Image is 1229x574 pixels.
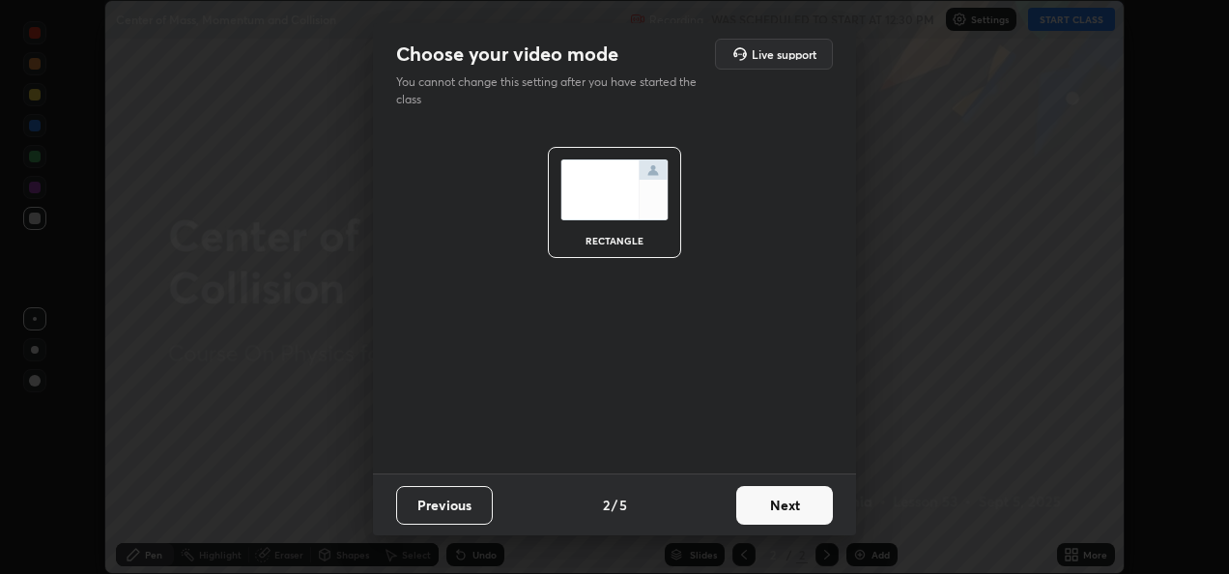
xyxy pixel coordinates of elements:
[396,486,493,525] button: Previous
[736,486,833,525] button: Next
[603,495,610,515] h4: 2
[396,73,709,108] p: You cannot change this setting after you have started the class
[612,495,617,515] h4: /
[396,42,618,67] h2: Choose your video mode
[576,236,653,245] div: rectangle
[752,48,816,60] h5: Live support
[619,495,627,515] h4: 5
[560,159,669,220] img: normalScreenIcon.ae25ed63.svg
